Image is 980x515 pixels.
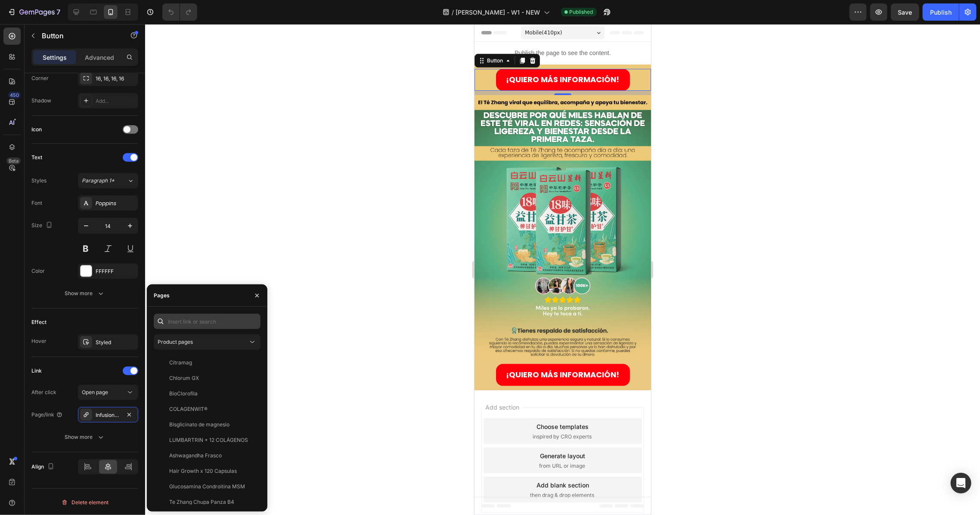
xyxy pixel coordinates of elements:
div: Hair Growth x 120 Capsulas [169,467,237,475]
iframe: Design area [474,24,651,515]
div: Corner [31,74,49,82]
div: Ashwagandha Frasco [169,452,222,459]
div: Styles [31,177,47,185]
div: Glucosamina Condroitina MSM [169,483,245,490]
div: Align [31,461,56,473]
p: Button [42,31,115,41]
span: [PERSON_NAME] - W1 - NEW [456,8,540,17]
span: / [452,8,454,17]
input: Insert link or search [154,314,261,329]
div: Chlorum GX [169,374,199,382]
div: Show more [65,289,105,298]
p: Advanced [85,53,114,62]
div: Show more [65,433,105,441]
div: COLAGENWIT® [169,405,208,413]
div: Pages [154,292,170,299]
div: Add... [96,97,136,105]
div: Publish [930,8,952,17]
span: Open page [82,389,108,395]
button: Show more [31,429,138,445]
button: Show more [31,286,138,301]
p: 7 [56,7,60,17]
div: Poppins [96,200,136,207]
div: Undo/Redo [162,3,197,21]
div: FFFFFF [96,268,136,275]
span: Paragraph 1* [82,177,115,185]
div: After click [31,389,56,396]
span: Save [898,9,912,16]
div: Styled [96,339,136,346]
div: Hover [31,337,47,345]
div: Delete element [61,497,109,508]
div: Color [31,267,45,275]
div: Icon [31,126,42,133]
div: Bisglicinato de magnesio [169,421,229,429]
div: Open Intercom Messenger [951,473,971,493]
div: Infusion-china-2 [96,411,121,419]
div: Font [31,199,42,207]
button: Paragraph 1* [78,173,138,188]
div: BioClorofila [169,390,198,398]
button: Product pages [154,334,261,350]
div: LUMBARTRIN + 12 COLÁGENOS [169,436,248,444]
p: Settings [43,53,67,62]
div: Size [31,220,54,231]
button: 7 [3,3,64,21]
button: Publish [923,3,959,21]
button: Open page [78,385,138,400]
span: Product pages [158,339,193,345]
div: 450 [8,92,21,99]
div: Link [31,367,42,375]
div: 16, 16, 16, 16 [96,75,136,83]
div: Shadow [31,97,51,105]
button: Delete element [31,496,138,509]
div: Beta [6,157,21,164]
div: Effect [31,318,47,326]
div: Te Zhang Chupa Panza B4 [169,498,234,506]
button: Save [891,3,919,21]
div: Citramag [169,359,192,367]
span: Published [570,8,593,16]
div: Text [31,154,42,161]
div: Page/link [31,411,63,419]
